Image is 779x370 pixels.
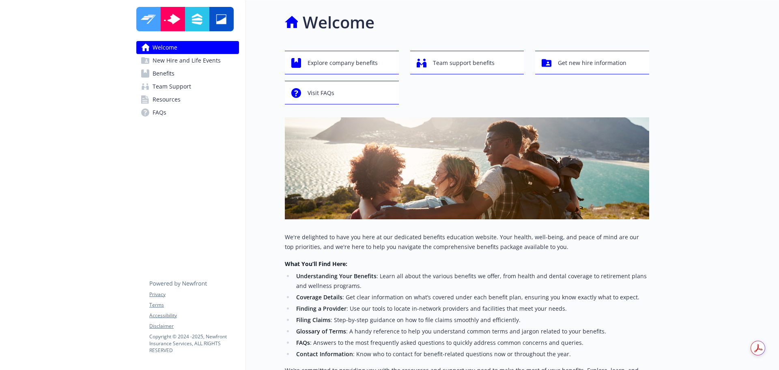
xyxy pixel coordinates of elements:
span: Get new hire information [558,55,626,71]
li: : Step-by-step guidance on how to file claims smoothly and efficiently. [294,315,649,325]
a: New Hire and Life Events [136,54,239,67]
a: Accessibility [149,312,239,319]
a: Team Support [136,80,239,93]
img: overview page banner [285,117,649,219]
button: Get new hire information [535,51,649,74]
span: FAQs [153,106,166,119]
a: Welcome [136,41,239,54]
strong: Contact Information [296,350,353,358]
a: Disclaimer [149,322,239,330]
span: Welcome [153,41,177,54]
li: : Answers to the most frequently asked questions to quickly address common concerns and queries. [294,338,649,348]
strong: Understanding Your Benefits [296,272,377,280]
span: Benefits [153,67,174,80]
a: Privacy [149,291,239,298]
a: Terms [149,301,239,309]
span: New Hire and Life Events [153,54,221,67]
span: Visit FAQs [308,85,334,101]
li: : Learn all about the various benefits we offer, from health and dental coverage to retirement pl... [294,271,649,291]
strong: Finding a Provider [296,305,346,312]
strong: What You’ll Find Here: [285,260,347,268]
strong: Filing Claims [296,316,331,324]
h1: Welcome [303,10,374,35]
a: FAQs [136,106,239,119]
span: Team Support [153,80,191,93]
strong: Coverage Details [296,293,342,301]
button: Team support benefits [410,51,524,74]
strong: Glossary of Terms [296,327,346,335]
span: Team support benefits [433,55,495,71]
p: Copyright © 2024 - 2025 , Newfront Insurance Services, ALL RIGHTS RESERVED [149,333,239,354]
a: Resources [136,93,239,106]
button: Visit FAQs [285,81,399,104]
li: : Know who to contact for benefit-related questions now or throughout the year. [294,349,649,359]
li: : A handy reference to help you understand common terms and jargon related to your benefits. [294,327,649,336]
a: Benefits [136,67,239,80]
span: Explore company benefits [308,55,378,71]
strong: FAQs [296,339,310,346]
span: Resources [153,93,181,106]
li: : Use our tools to locate in-network providers and facilities that meet your needs. [294,304,649,314]
button: Explore company benefits [285,51,399,74]
p: We're delighted to have you here at our dedicated benefits education website. Your health, well-b... [285,232,649,252]
li: : Get clear information on what’s covered under each benefit plan, ensuring you know exactly what... [294,292,649,302]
